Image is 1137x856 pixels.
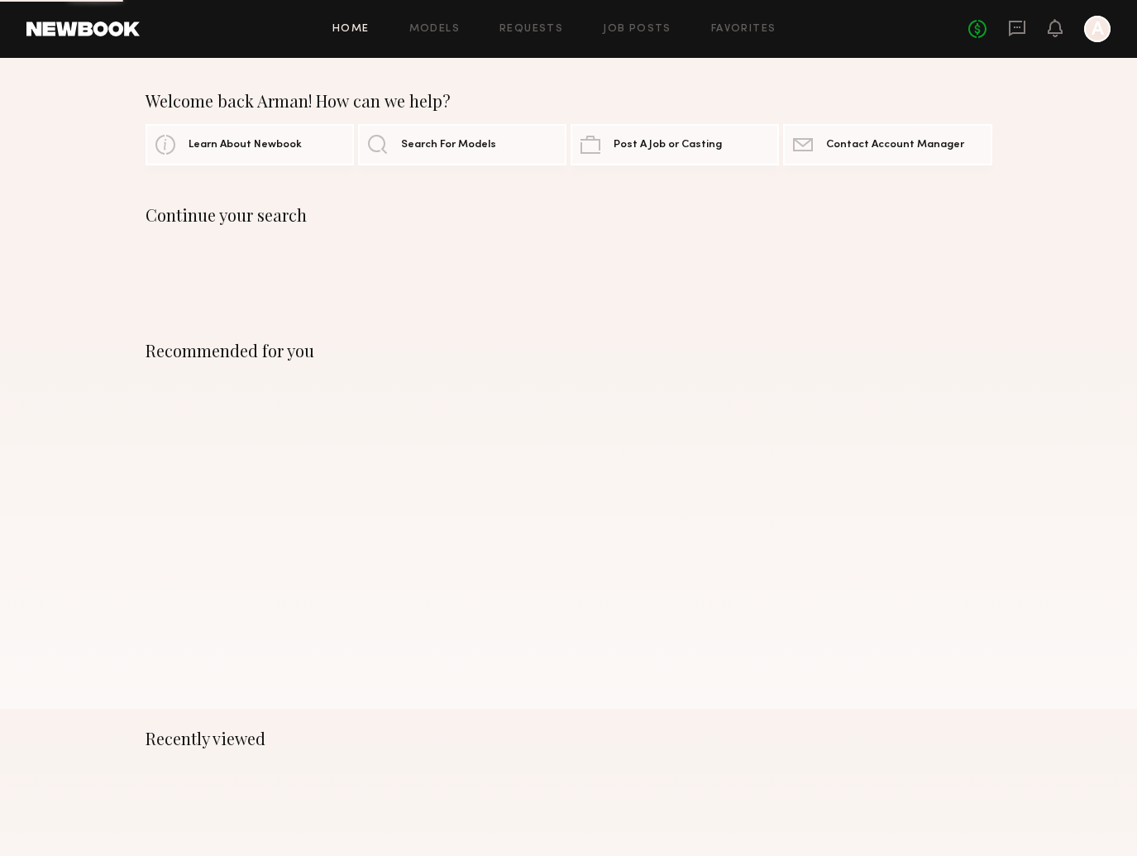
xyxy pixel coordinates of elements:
a: Requests [499,24,563,35]
a: Models [409,24,460,35]
span: Contact Account Manager [826,140,964,151]
div: Recently viewed [146,729,992,748]
span: Learn About Newbook [189,140,302,151]
a: Post A Job or Casting [571,124,779,165]
div: Recommended for you [146,341,992,361]
span: Search For Models [401,140,496,151]
a: Search For Models [358,124,566,165]
a: Favorites [711,24,776,35]
a: Job Posts [603,24,671,35]
a: Learn About Newbook [146,124,354,165]
span: Post A Job or Casting [614,140,722,151]
a: Home [332,24,370,35]
div: Welcome back Arman! How can we help? [146,91,992,111]
div: Continue your search [146,205,992,225]
a: A [1084,16,1111,42]
a: Contact Account Manager [783,124,991,165]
